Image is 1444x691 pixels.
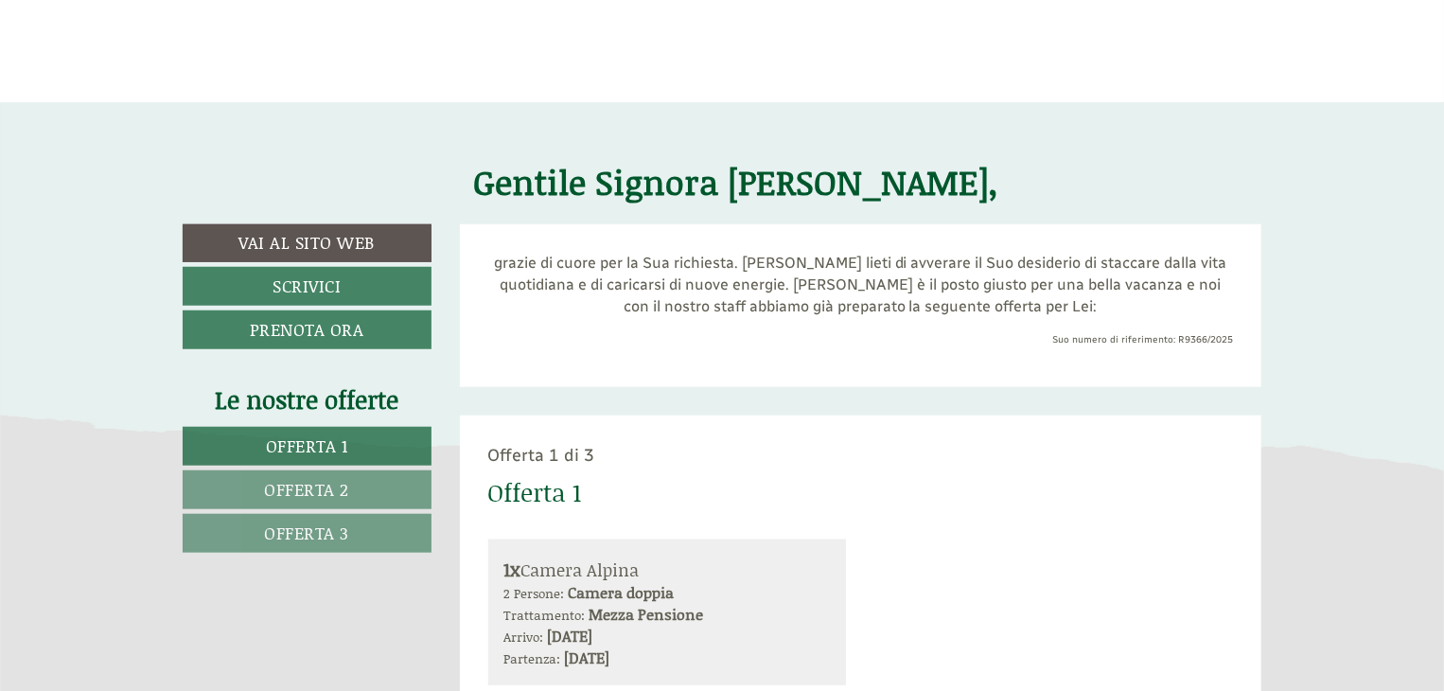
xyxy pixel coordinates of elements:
b: 1x [504,556,521,582]
small: Arrivo: [504,627,544,647]
span: Offerta 2 [265,477,350,502]
h1: Gentile Signora [PERSON_NAME], [474,164,999,202]
p: grazie di cuore per la Sua richiesta. [PERSON_NAME] lieti di avverare il Suo desiderio di staccar... [488,253,1234,318]
span: Offerta 3 [265,521,350,545]
span: Offerta 1 [266,434,348,458]
b: [DATE] [548,625,593,647]
a: Scrivici [183,267,431,306]
a: Vai al sito web [183,224,431,262]
small: Partenza: [504,648,561,668]
small: Trattamento: [504,605,586,625]
small: 2 Persone: [504,583,565,603]
b: Camera doppia [569,581,675,603]
div: Camera Alpina [504,556,831,583]
span: Suo numero di riferimento: R9366/2025 [1052,334,1233,345]
div: Le nostre offerte [183,382,431,417]
b: Mezza Pensione [590,603,704,625]
div: Offerta 1 [488,475,582,510]
a: Prenota ora [183,310,431,349]
b: [DATE] [565,647,610,668]
span: Offerta 1 di 3 [488,445,595,466]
